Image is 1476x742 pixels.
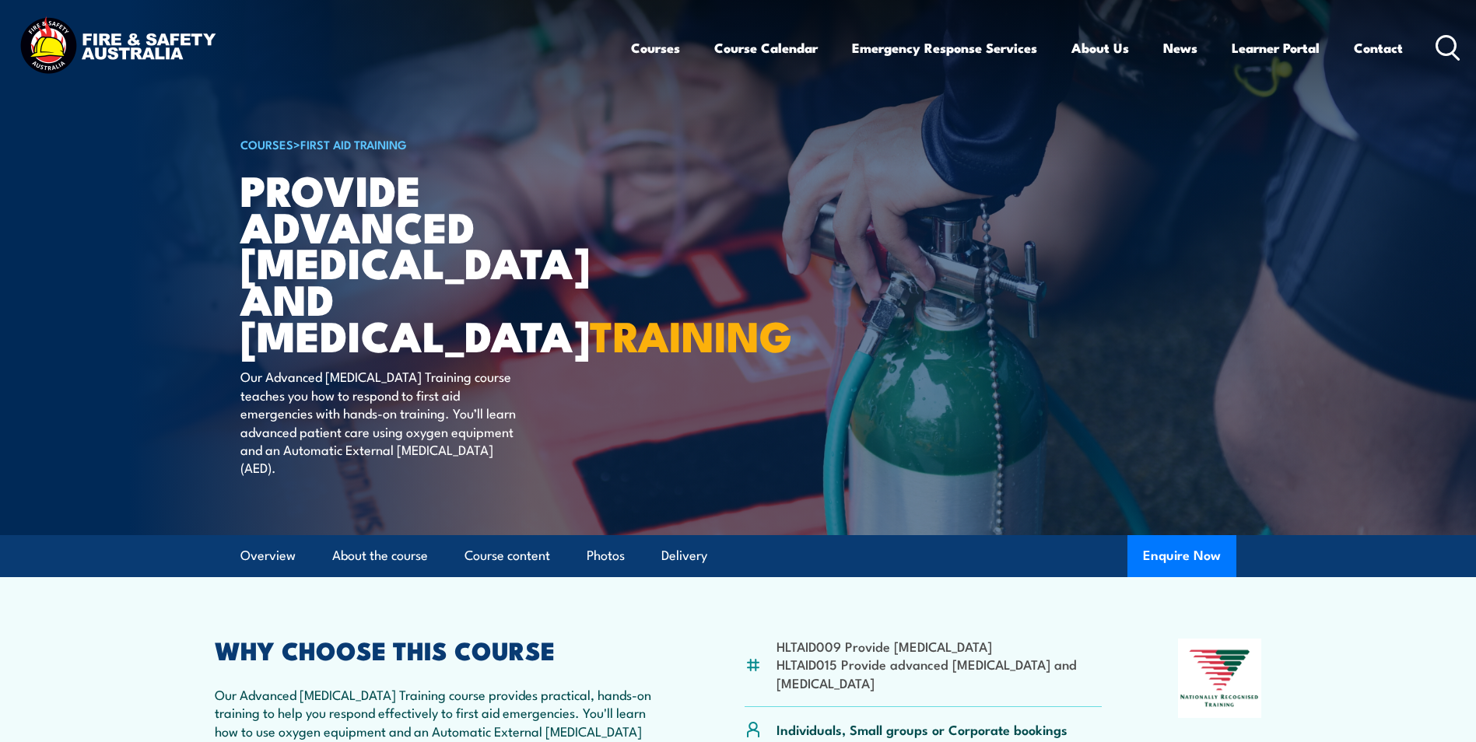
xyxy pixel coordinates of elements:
[465,535,550,576] a: Course content
[300,135,407,152] a: First Aid Training
[215,639,669,660] h2: WHY CHOOSE THIS COURSE
[1178,639,1262,718] img: Nationally Recognised Training logo.
[240,135,293,152] a: COURSES
[852,27,1037,68] a: Emergency Response Services
[1232,27,1320,68] a: Learner Portal
[240,367,524,476] p: Our Advanced [MEDICAL_DATA] Training course teaches you how to respond to first aid emergencies w...
[587,535,625,576] a: Photos
[777,655,1103,691] li: HLTAID015 Provide advanced [MEDICAL_DATA] and [MEDICAL_DATA]
[590,302,792,366] strong: TRAINING
[777,720,1068,738] p: Individuals, Small groups or Corporate bookings
[332,535,428,576] a: About the course
[240,135,625,153] h6: >
[631,27,680,68] a: Courses
[661,535,707,576] a: Delivery
[240,171,625,353] h1: Provide Advanced [MEDICAL_DATA] and [MEDICAL_DATA]
[1127,535,1236,577] button: Enquire Now
[714,27,818,68] a: Course Calendar
[1354,27,1403,68] a: Contact
[1071,27,1129,68] a: About Us
[240,535,296,576] a: Overview
[1163,27,1197,68] a: News
[777,637,1103,655] li: HLTAID009 Provide [MEDICAL_DATA]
